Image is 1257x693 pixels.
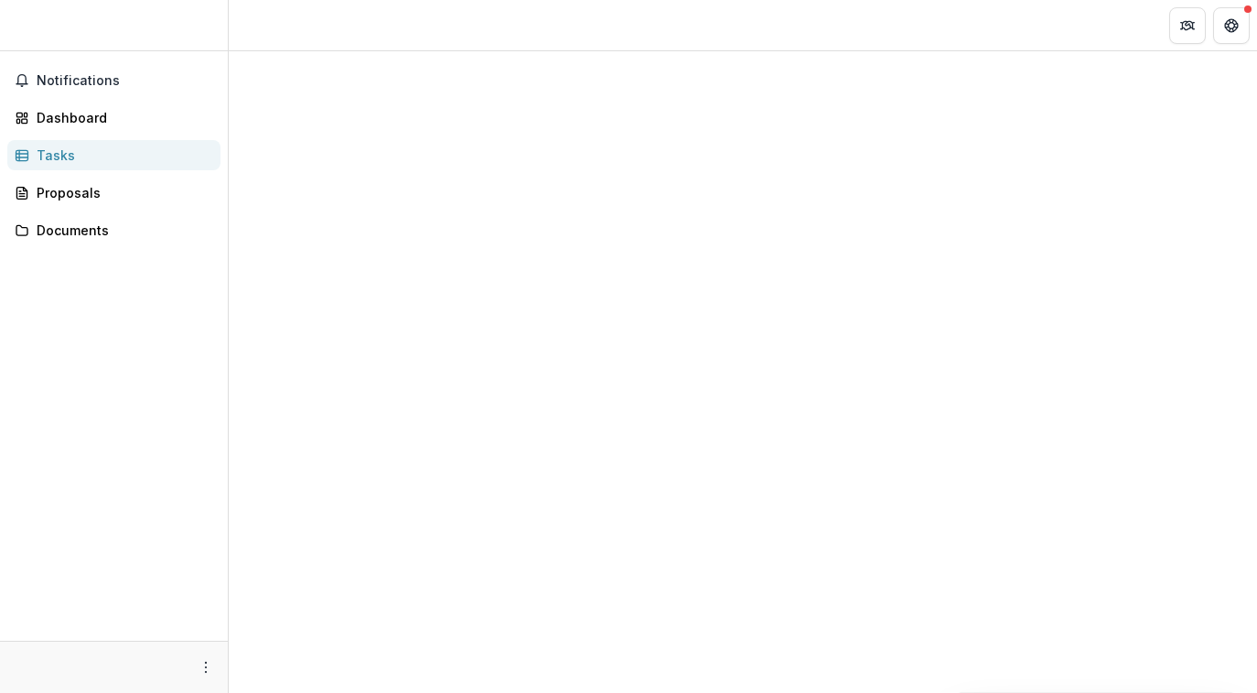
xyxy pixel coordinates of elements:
a: Dashboard [7,103,220,133]
div: Tasks [37,146,206,165]
a: Documents [7,215,220,245]
button: Notifications [7,66,220,95]
span: Notifications [37,73,213,89]
button: Get Help [1213,7,1250,44]
div: Proposals [37,183,206,202]
a: Tasks [7,140,220,170]
div: Dashboard [37,108,206,127]
button: More [195,656,217,678]
div: Documents [37,221,206,240]
a: Proposals [7,178,220,208]
button: Partners [1169,7,1206,44]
